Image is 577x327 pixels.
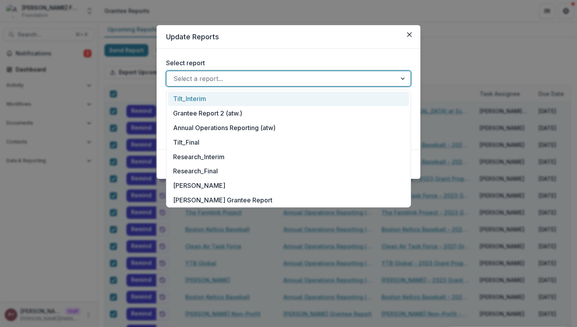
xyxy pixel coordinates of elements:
div: Grantee Report 2 (atw.) [168,106,409,121]
label: Select report [166,58,406,68]
header: Update Reports [157,25,420,49]
div: Research_Final [168,164,409,178]
div: [PERSON_NAME] [168,178,409,193]
div: Tilt_Interim [168,92,409,106]
div: Annual Operations Reporting (atw) [168,121,409,135]
div: [PERSON_NAME] Grantee Report [168,193,409,207]
button: Close [403,28,416,41]
div: Research_Interim [168,149,409,164]
div: Tilt_Final [168,135,409,149]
